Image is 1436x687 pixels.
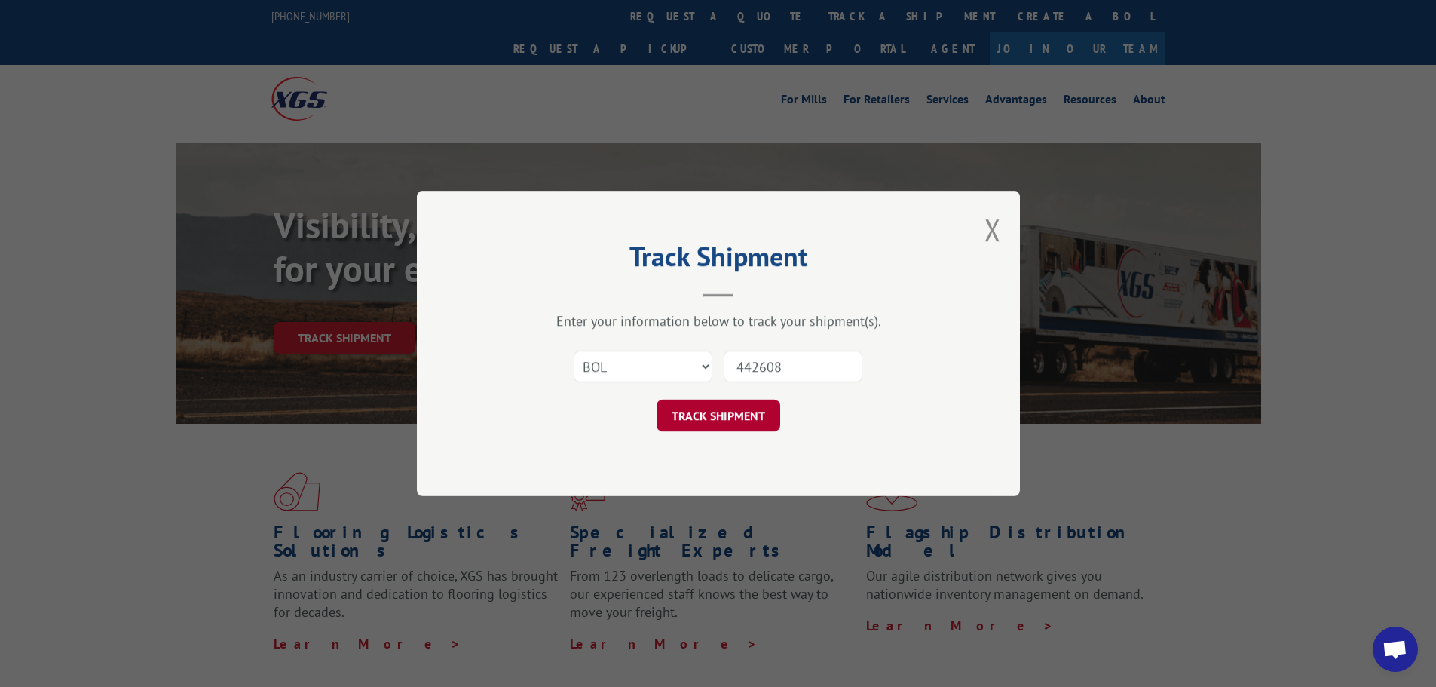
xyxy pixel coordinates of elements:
button: TRACK SHIPMENT [657,400,780,431]
h2: Track Shipment [492,246,945,274]
a: Open chat [1373,627,1418,672]
div: Enter your information below to track your shipment(s). [492,312,945,330]
button: Close modal [984,210,1001,250]
input: Number(s) [724,351,862,382]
